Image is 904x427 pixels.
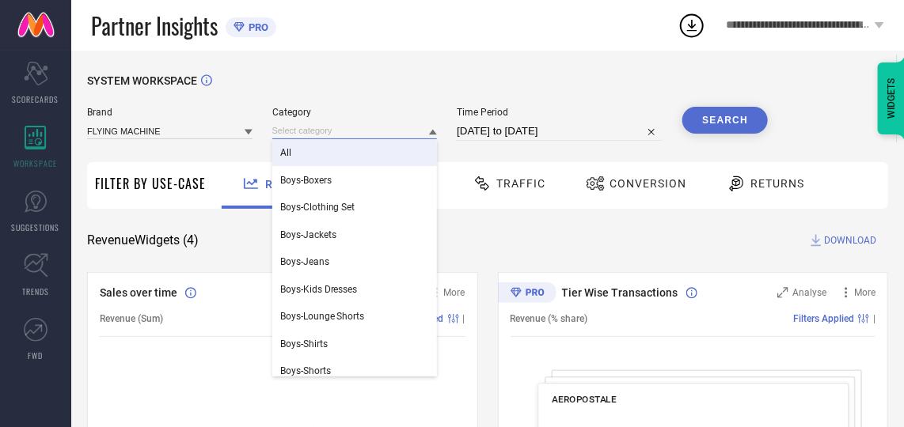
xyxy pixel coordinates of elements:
[280,147,291,158] span: All
[272,194,438,221] div: Boys-Clothing Set
[280,311,365,322] span: Boys-Lounge Shorts
[873,313,876,324] span: |
[444,287,465,298] span: More
[265,178,319,191] span: Revenue
[824,232,876,248] span: DOWNLOAD
[457,122,663,141] input: Select time period
[87,107,253,118] span: Brand
[280,175,332,186] span: Boys-Boxers
[792,287,826,298] span: Analyse
[280,202,355,213] span: Boys-Clothing Set
[272,167,438,194] div: Boys-Boxers
[95,174,206,193] span: Filter By Use-Case
[280,284,358,295] span: Boys-Kids Dresses
[100,313,163,324] span: Revenue (Sum)
[463,313,465,324] span: |
[793,313,854,324] span: Filters Applied
[854,287,876,298] span: More
[511,313,588,324] span: Revenue (% share)
[280,256,329,267] span: Boys-Jeans
[14,157,58,169] span: WORKSPACE
[12,221,60,233] span: SUGGESTIONS
[272,139,438,166] div: All
[280,229,336,240] span: Boys-Jackets
[272,303,438,330] div: Boys-Lounge Shorts
[552,394,617,405] span: AEROPOSTALE
[100,286,177,299] span: Sales over time
[272,248,438,275] div: Boys-Jeans
[272,276,438,303] div: Boys-Kids Dresses
[678,11,706,40] div: Open download list
[496,177,545,190] span: Traffic
[13,93,59,105] span: SCORECARDS
[280,338,328,350] span: Boys-Shirts
[562,286,678,299] span: Tier Wise Transactions
[682,107,768,134] button: Search
[245,21,268,33] span: PRO
[87,232,199,248] span: Revenue Widgets ( 4 )
[272,123,438,139] input: Select category
[272,357,438,384] div: Boys-Shorts
[610,177,686,190] span: Conversion
[22,285,49,297] span: TRENDS
[457,107,663,118] span: Time Period
[272,331,438,357] div: Boys-Shirts
[750,177,804,190] span: Returns
[272,221,438,248] div: Boys-Jackets
[87,74,197,87] span: SYSTEM WORKSPACE
[777,287,788,298] svg: Zoom
[28,350,44,361] span: FWD
[498,282,556,306] div: Premium
[272,107,438,118] span: Category
[280,365,331,376] span: Boys-Shorts
[91,9,218,42] span: Partner Insights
